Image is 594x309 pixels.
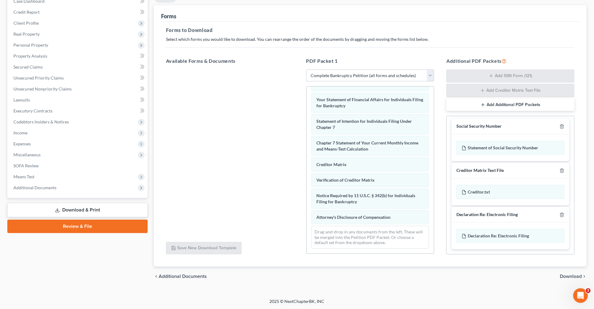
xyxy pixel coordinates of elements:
[456,123,502,129] div: Social Security Number
[560,274,582,279] span: Download
[7,203,148,217] a: Download & Print
[13,130,27,135] span: Income
[13,64,43,69] span: Secured Claims
[13,31,40,37] span: Real Property
[573,288,588,303] iframe: Intercom live chat
[9,160,148,171] a: SOFA Review
[159,274,207,279] span: Additional Documents
[456,212,518,218] div: Declaration Re: Electronic Filing
[7,220,148,233] a: Review & File
[13,108,52,113] span: Executory Contracts
[456,141,564,155] div: Statement of Social Security Number
[13,152,41,157] span: Miscellaneous
[154,274,207,279] a: chevron_left Additional Documents
[13,97,30,102] span: Lawsuits
[9,94,148,105] a: Lawsuits
[13,86,72,91] span: Unsecured Nonpriority Claims
[13,9,40,15] span: Credit Report
[9,105,148,116] a: Executory Contracts
[166,27,574,34] h5: Forms to Download
[317,215,391,220] span: Attorney's Disclosure of Compensation
[468,233,529,238] span: Declaration Re: Electronic Filing
[456,185,564,199] div: Creditor.txt
[166,57,294,65] h5: Available Forms & Documents
[9,73,148,83] a: Unsecured Priority Claims
[161,12,176,20] div: Forms
[317,140,419,151] span: Chapter 7 Statement of Your Current Monthly Income and Means-Test Calculation
[317,97,423,108] span: Your Statement of Financial Affairs for Individuals Filing for Bankruptcy
[306,57,434,65] h5: PDF Packet 1
[13,42,48,48] span: Personal Property
[9,7,148,18] a: Credit Report
[311,226,429,249] div: Drag-and-drop in any documents from the left. These will be merged into the Petition PDF Packet. ...
[317,162,347,167] span: Creditor Matrix
[9,83,148,94] a: Unsecured Nonpriority Claims
[13,75,64,80] span: Unsecured Priority Claims
[560,274,587,279] button: Download chevron_right
[13,141,31,146] span: Expenses
[9,62,148,73] a: Secured Claims
[456,168,504,173] div: Creditor Matrix Text File
[13,20,39,26] span: Client Profile
[166,36,574,42] p: Select which forms you would like to download. You can rearrange the order of the documents by dr...
[446,57,574,65] h5: Additional PDF Packets
[166,242,242,255] button: Save New Download Template
[317,177,375,183] span: Verification of Creditor Matrix
[13,119,69,124] span: Codebtors Insiders & Notices
[446,98,574,111] button: Add Additional PDF Packets
[317,193,416,204] span: Notice Required by 11 U.S.C. § 342(b) for Individuals Filing for Bankruptcy
[13,185,56,190] span: Additional Documents
[586,288,591,293] span: 3
[317,119,412,130] span: Statement of Intention for Individuals Filing Under Chapter 7
[446,69,574,83] button: Add SSN Form (121)
[154,274,159,279] i: chevron_left
[13,174,34,179] span: Means Test
[582,274,587,279] i: chevron_right
[13,163,39,168] span: SOFA Review
[9,51,148,62] a: Property Analysis
[446,84,574,97] button: Add Creditor Matrix Text File
[13,53,47,59] span: Property Analysis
